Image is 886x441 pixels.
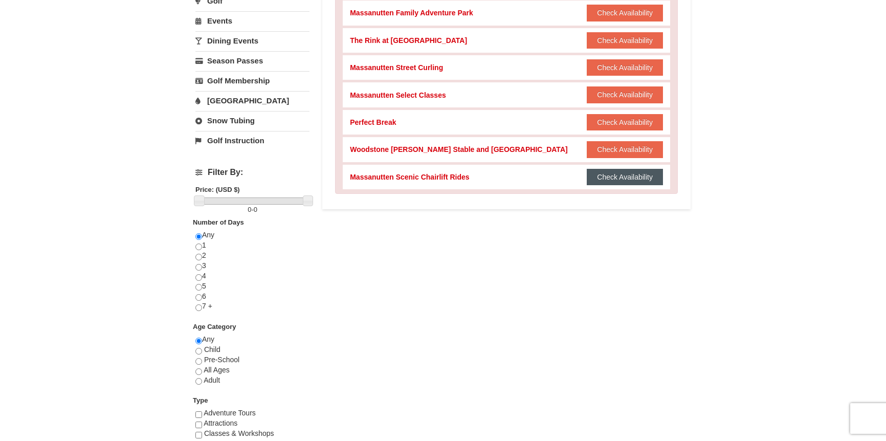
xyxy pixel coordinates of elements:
div: Massanutten Family Adventure Park [350,8,473,18]
strong: Price: (USD $) [195,186,240,193]
div: Any [195,335,309,395]
strong: Number of Days [193,218,244,226]
span: 0 [254,206,257,213]
a: Snow Tubing [195,111,309,130]
a: Golf Membership [195,71,309,90]
span: Child [204,345,220,354]
div: Woodstone [PERSON_NAME] Stable and [GEOGRAPHIC_DATA] [350,144,567,155]
div: Massanutten Select Classes [350,90,446,100]
strong: Age Category [193,323,236,330]
a: [GEOGRAPHIC_DATA] [195,91,309,110]
div: Perfect Break [350,117,396,127]
span: Pre-School [204,356,239,364]
button: Check Availability [587,32,663,49]
div: Any 1 2 3 4 5 6 7 + [195,230,309,322]
a: Dining Events [195,31,309,50]
a: Events [195,11,309,30]
button: Check Availability [587,86,663,103]
button: Check Availability [587,141,663,158]
span: All Ages [204,366,230,374]
button: Check Availability [587,59,663,76]
strong: Type [193,396,208,404]
a: Golf Instruction [195,131,309,150]
div: Massanutten Street Curling [350,62,443,73]
div: The Rink at [GEOGRAPHIC_DATA] [350,35,467,46]
span: 0 [248,206,251,213]
button: Check Availability [587,114,663,130]
span: Adult [204,376,220,384]
span: Classes & Workshops [204,429,274,437]
button: Check Availability [587,5,663,21]
label: - [195,205,309,215]
span: Adventure Tours [204,409,256,417]
h4: Filter By: [195,168,309,177]
div: Massanutten Scenic Chairlift Rides [350,172,469,182]
a: Season Passes [195,51,309,70]
span: Attractions [204,419,237,427]
button: Check Availability [587,169,663,185]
